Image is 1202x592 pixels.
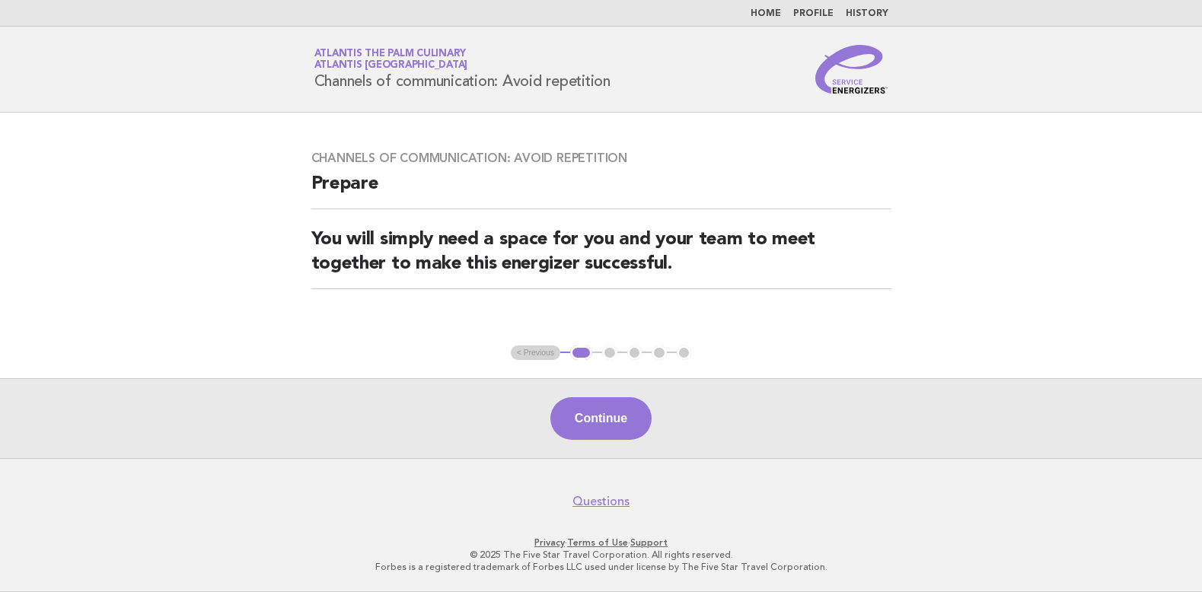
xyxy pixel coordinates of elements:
button: 1 [570,345,592,361]
h1: Channels of communication: Avoid repetition [314,49,611,89]
img: Service Energizers [815,45,888,94]
a: Questions [572,494,630,509]
p: Forbes is a registered trademark of Forbes LLC used under license by The Five Star Travel Corpora... [136,561,1067,573]
h3: Channels of communication: Avoid repetition [311,151,891,166]
h2: Prepare [311,172,891,209]
a: Atlantis The Palm CulinaryAtlantis [GEOGRAPHIC_DATA] [314,49,468,70]
a: Privacy [534,537,565,548]
a: Home [751,9,781,18]
button: Continue [550,397,652,440]
h2: You will simply need a space for you and your team to meet together to make this energizer succes... [311,228,891,289]
p: © 2025 The Five Star Travel Corporation. All rights reserved. [136,549,1067,561]
a: Profile [793,9,834,18]
p: · · [136,536,1067,549]
a: Terms of Use [567,537,628,548]
a: History [846,9,888,18]
a: Support [630,537,668,548]
span: Atlantis [GEOGRAPHIC_DATA] [314,61,468,71]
